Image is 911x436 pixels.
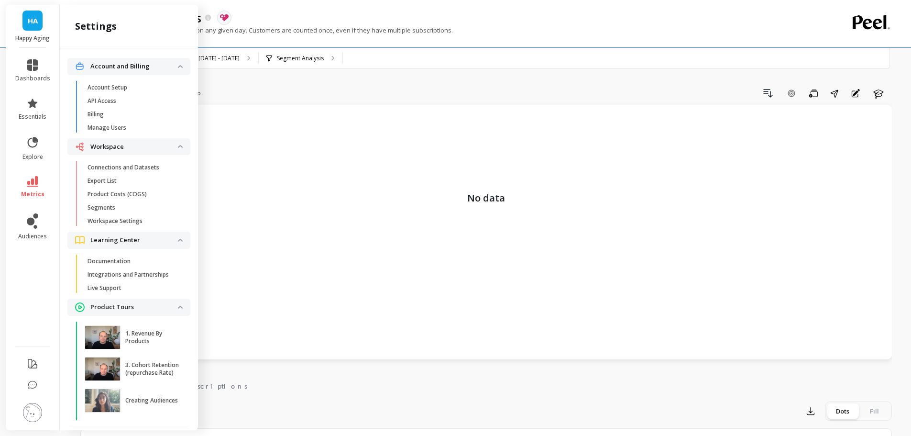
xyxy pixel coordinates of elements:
img: profile picture [23,403,42,422]
p: Product Tours [90,302,178,312]
img: down caret icon [178,239,183,242]
span: metrics [21,190,44,198]
img: navigation item icon [75,236,85,244]
p: Workspace Settings [88,217,143,225]
p: Learning Center [90,235,178,245]
p: Integrations and Partnerships [88,271,169,279]
p: Segment Analysis [277,55,324,62]
img: down caret icon [178,306,183,309]
span: essentials [19,113,46,121]
span: HA [28,15,38,26]
span: explore [22,153,43,161]
span: Subscriptions [172,381,247,391]
p: Creating Audiences [125,397,178,404]
p: Product Costs (COGS) [88,190,147,198]
img: navigation item icon [75,302,85,312]
p: Export List [88,177,117,185]
p: API Access [88,97,116,105]
img: down caret icon [178,145,183,148]
p: The number of active subscribers on any given day. Customers are counted once, even if they have ... [80,26,453,34]
img: navigation item icon [75,142,85,151]
img: navigation item icon [75,62,85,71]
p: 3. Cohort Retention (repurchase Rate) [125,361,179,377]
p: Happy Aging [15,34,50,42]
p: Manage Users [88,124,126,132]
p: 1. Revenue By Products [125,330,179,345]
div: Fill [858,403,890,419]
p: Account Setup [88,84,127,91]
img: down caret icon [178,65,183,68]
p: Documentation [88,257,131,265]
p: Segments [88,204,115,212]
img: api.retextion.svg [220,14,229,21]
p: Billing [88,111,104,118]
nav: Tabs [80,374,892,396]
p: Account and Billing [90,62,178,71]
span: dashboards [15,75,50,82]
p: Workspace [90,142,178,152]
p: No data [90,114,883,205]
p: Live Support [88,284,121,292]
div: Dots [827,403,858,419]
span: audiences [18,233,47,240]
h2: settings [75,20,117,33]
p: Connections and Datasets [88,164,159,171]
